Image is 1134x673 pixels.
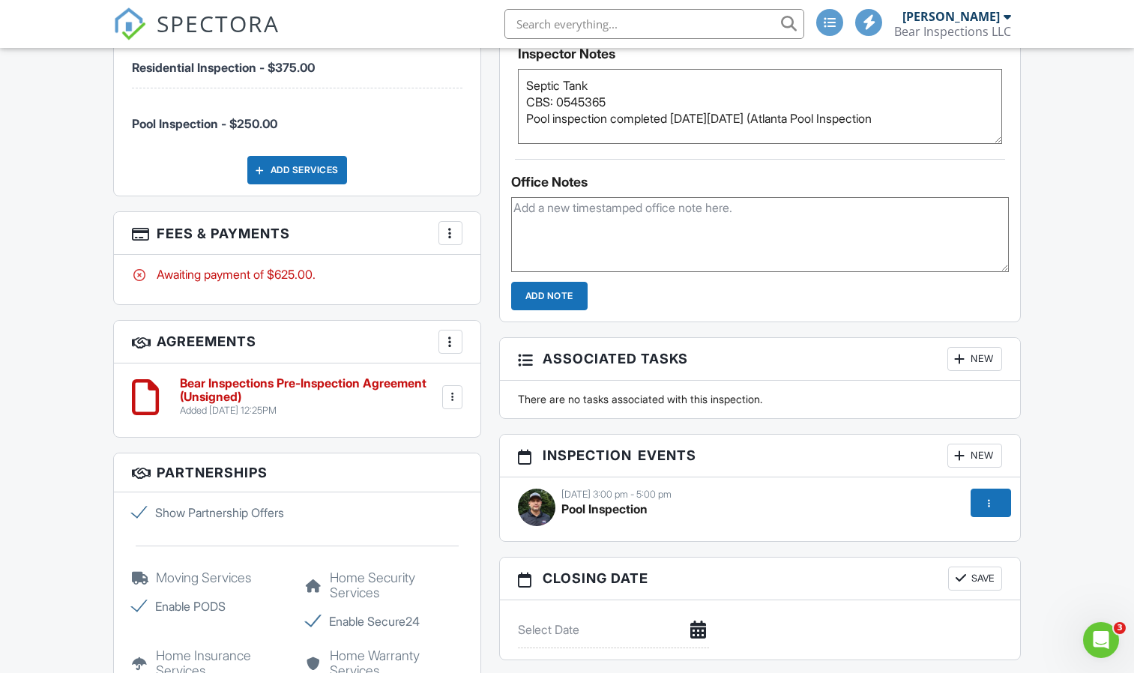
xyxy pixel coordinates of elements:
[518,489,555,526] img: whatsapp_image_20250820_at_12.40.30_8e01bbeb.jpg
[180,405,438,417] div: Added [DATE] 12:25PM
[543,348,688,369] span: Associated Tasks
[638,445,696,465] span: Events
[113,7,146,40] img: The Best Home Inspection Software - Spectora
[543,445,632,465] span: Inspection
[509,392,1011,407] div: There are no tasks associated with this inspection.
[902,9,1000,24] div: [PERSON_NAME]
[114,212,480,255] h3: Fees & Payments
[114,321,480,363] h3: Agreements
[511,282,588,310] input: Add Note
[511,175,1009,190] div: Office Notes
[132,504,288,522] label: Show Partnership Offers
[180,377,438,417] a: Bear Inspections Pre-Inspection Agreement (Unsigned) Added [DATE] 12:25PM
[157,7,280,39] span: SPECTORA
[543,568,648,588] span: Closing date
[247,156,347,184] div: Add Services
[518,612,709,648] input: Select Date
[306,612,462,630] label: Enable Secure24
[132,266,462,283] div: Awaiting payment of $625.00.
[114,453,480,492] h3: Partnerships
[948,567,1002,591] button: Save
[1114,622,1126,634] span: 3
[306,570,462,600] h5: Home Security Services
[113,20,280,52] a: SPECTORA
[132,116,277,131] span: Pool Inspection - $250.00
[504,9,804,39] input: Search everything...
[518,46,1002,61] h5: Inspector Notes
[894,24,1011,39] div: Bear Inspections LLC
[132,32,462,88] li: Service: Residential Inspection
[1083,622,1119,658] iframe: Intercom live chat
[132,60,315,75] span: Residential Inspection - $375.00
[947,347,1002,371] div: New
[561,501,648,516] span: Pool Inspection
[132,597,288,615] label: Enable PODS
[180,377,438,403] h6: Bear Inspections Pre-Inspection Agreement (Unsigned)
[518,69,1002,144] textarea: Septic Tank CBS: 0545365 Pool inspection completed [DATE][DATE] (Atlanta Pool Inspection
[132,88,462,144] li: Service: Pool Inspection
[947,444,1002,468] div: New
[132,570,288,585] h5: Moving Services
[518,489,1002,501] div: [DATE] 3:00 pm - 5:00 pm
